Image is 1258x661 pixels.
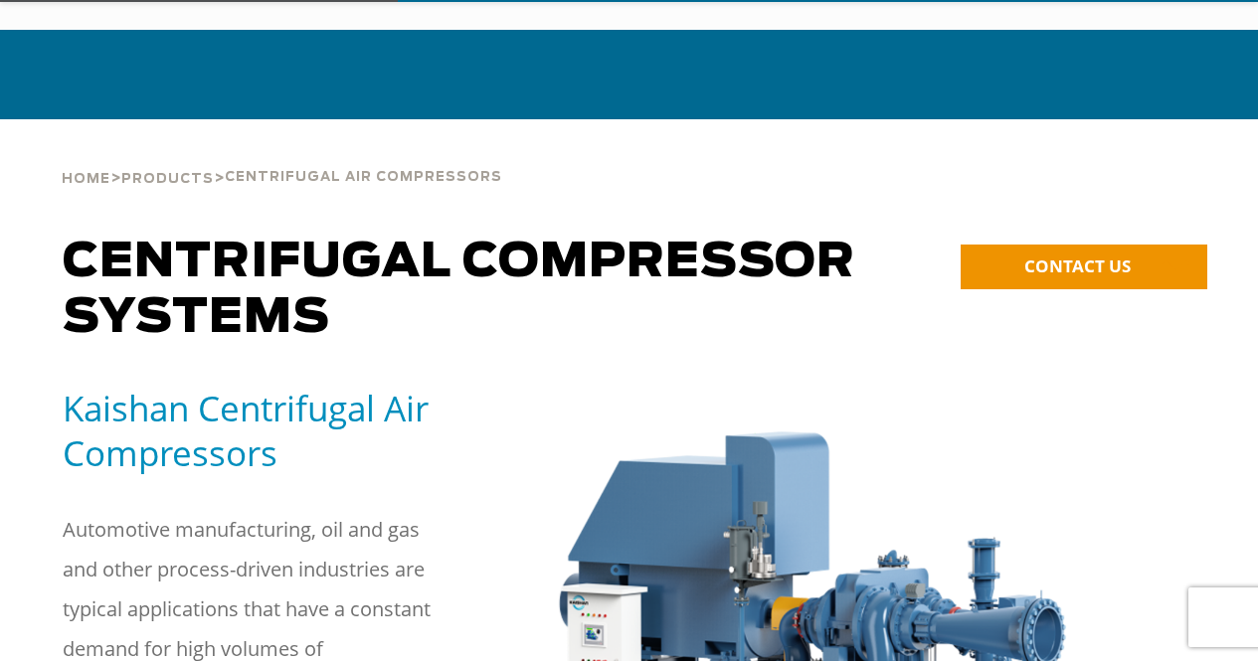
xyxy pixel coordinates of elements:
[121,173,214,186] span: Products
[1024,254,1131,277] span: CONTACT US
[121,169,214,187] a: Products
[63,386,502,475] h5: Kaishan Centrifugal Air Compressors
[225,171,502,184] span: Centrifugal Air Compressors
[62,169,110,187] a: Home
[961,245,1207,289] a: CONTACT US
[63,239,855,342] span: Centrifugal Compressor Systems
[62,173,110,186] span: Home
[62,119,502,195] div: > >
